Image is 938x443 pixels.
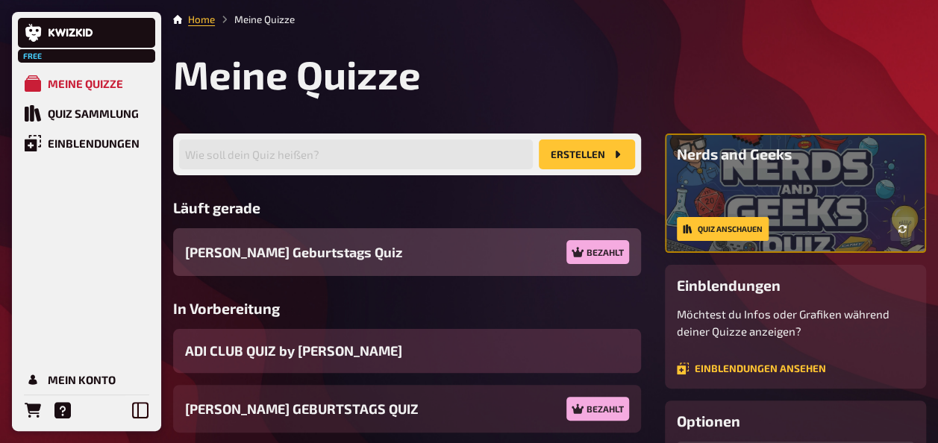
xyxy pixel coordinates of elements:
[48,136,140,150] div: Einblendungen
[179,139,533,169] input: Wie soll dein Quiz heißen?
[173,300,641,317] h3: In Vorbereitung
[48,107,139,120] div: Quiz Sammlung
[18,365,155,395] a: Mein Konto
[18,98,155,128] a: Quiz Sammlung
[173,329,641,373] a: ADI CLUB QUIZ by [PERSON_NAME]
[18,395,48,425] a: Bestellungen
[18,128,155,158] a: Einblendungen
[677,145,914,163] h3: Nerds and Geeks
[48,395,78,425] a: Hilfe
[19,51,46,60] span: Free
[185,242,402,263] span: [PERSON_NAME] Geburtstags Quiz
[48,373,116,386] div: Mein Konto
[539,139,635,169] button: Erstellen
[188,12,215,27] li: Home
[173,199,641,216] h3: Läuft gerade
[677,306,914,339] p: Möchtest du Infos oder Grafiken während deiner Quizze anzeigen?
[173,228,641,276] a: [PERSON_NAME] Geburtstags QuizBezahlt
[188,13,215,25] a: Home
[48,77,123,90] div: Meine Quizze
[566,240,629,264] div: Bezahlt
[677,277,914,294] h3: Einblendungen
[18,69,155,98] a: Meine Quizze
[185,341,402,361] span: ADI CLUB QUIZ by [PERSON_NAME]
[173,385,641,433] a: [PERSON_NAME] GEBURTSTAGS QUIZBezahlt
[215,12,295,27] li: Meine Quizze
[566,397,629,421] div: Bezahlt
[185,399,419,419] span: [PERSON_NAME] GEBURTSTAGS QUIZ
[677,362,826,374] a: Einblendungen ansehen
[677,217,769,241] a: Quiz anschauen
[173,51,926,98] h1: Meine Quizze
[677,412,914,430] h3: Optionen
